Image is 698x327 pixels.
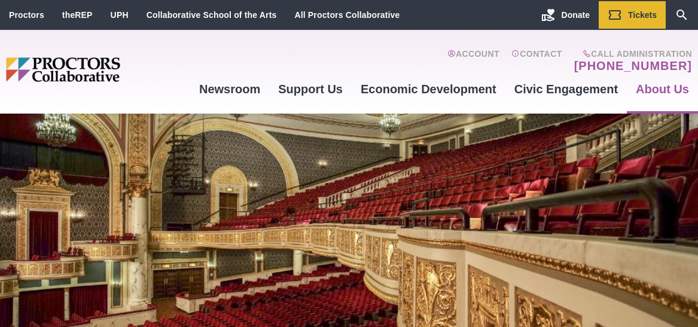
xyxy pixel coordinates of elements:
a: About Us [627,73,698,105]
a: Civic Engagement [505,73,627,105]
span: Tickets [628,10,657,20]
a: All Proctors Collaborative [294,10,400,20]
a: UPH [111,10,129,20]
span: Donate [562,10,590,20]
a: Donate [532,1,599,29]
a: Newsroom [190,73,269,105]
a: Contact [511,49,562,73]
a: [PHONE_NUMBER] [574,59,692,73]
a: Search [666,1,698,29]
a: theREP [62,10,93,20]
a: Support Us [269,73,352,105]
span: Call Administration [571,49,692,59]
a: Account [447,49,499,73]
a: Economic Development [352,73,505,105]
a: Tickets [599,1,666,29]
img: Proctors logo [6,57,190,82]
a: Collaborative School of the Arts [147,10,277,20]
a: Proctors [9,10,44,20]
